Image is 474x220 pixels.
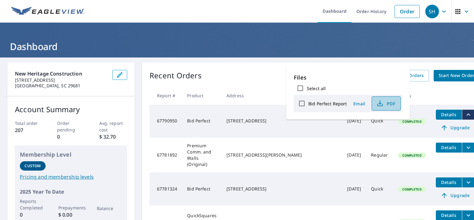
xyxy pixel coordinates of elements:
[308,101,347,107] label: Bid Perfect Report
[15,83,107,89] p: [GEOGRAPHIC_DATA], SC 29681
[226,118,337,124] div: [STREET_ADDRESS]
[440,192,471,199] span: Upgrade
[99,120,127,133] p: Avg. report cost
[150,105,182,138] td: 67790950
[399,153,425,158] span: Completed
[20,150,122,159] p: Membership Level
[20,198,46,211] p: Reports Completed
[342,138,366,172] td: [DATE]
[7,40,467,53] h1: Dashboard
[440,212,458,218] span: Details
[376,100,396,107] span: PDF
[425,5,439,18] div: SH
[182,86,221,105] th: Product
[342,105,366,138] td: [DATE]
[57,133,85,140] p: 0
[20,188,122,195] p: 2025 Year To Date
[11,7,84,16] img: EV Logo
[366,172,393,205] td: Quick
[399,187,425,191] span: Completed
[150,138,182,172] td: 67781892
[436,143,462,153] button: detailsBtn-67781892
[352,101,367,107] span: Email
[349,99,369,108] button: Email
[150,70,202,81] p: Recent Orders
[25,163,41,169] p: Custom
[150,172,182,205] td: 67781324
[182,138,221,172] td: Premium Comm. and Walls (Original)
[436,177,462,187] button: detailsBtn-67781324
[440,144,458,150] span: Details
[440,179,458,185] span: Details
[20,211,46,218] p: 0
[294,73,402,82] p: Files
[15,104,127,115] p: Account Summary
[58,211,84,218] p: $ 0.00
[395,5,420,18] a: Order
[366,105,393,138] td: Quick
[372,96,401,111] button: PDF
[182,172,221,205] td: Bid Perfect
[58,204,84,211] p: Prepayments
[15,120,43,126] p: Total order
[57,120,85,133] p: Order pending
[99,133,127,140] p: $ 32.70
[15,70,107,77] p: New Heritage Construction
[182,105,221,138] td: Bid Perfect
[440,112,458,117] span: Details
[307,85,326,91] label: Select all
[150,86,182,105] th: Report #
[15,126,43,134] p: 207
[342,172,366,205] td: [DATE]
[226,186,337,192] div: [STREET_ADDRESS]
[226,152,337,158] div: [STREET_ADDRESS][PERSON_NAME]
[366,138,393,172] td: Regular
[97,205,123,212] p: Balance
[399,119,425,124] span: Completed
[20,173,122,181] a: Pricing and membership levels
[221,86,342,105] th: Address
[15,77,107,83] p: [STREET_ADDRESS]
[440,124,471,131] span: Upgrade
[393,86,431,105] th: Status
[436,110,462,120] button: detailsBtn-67790950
